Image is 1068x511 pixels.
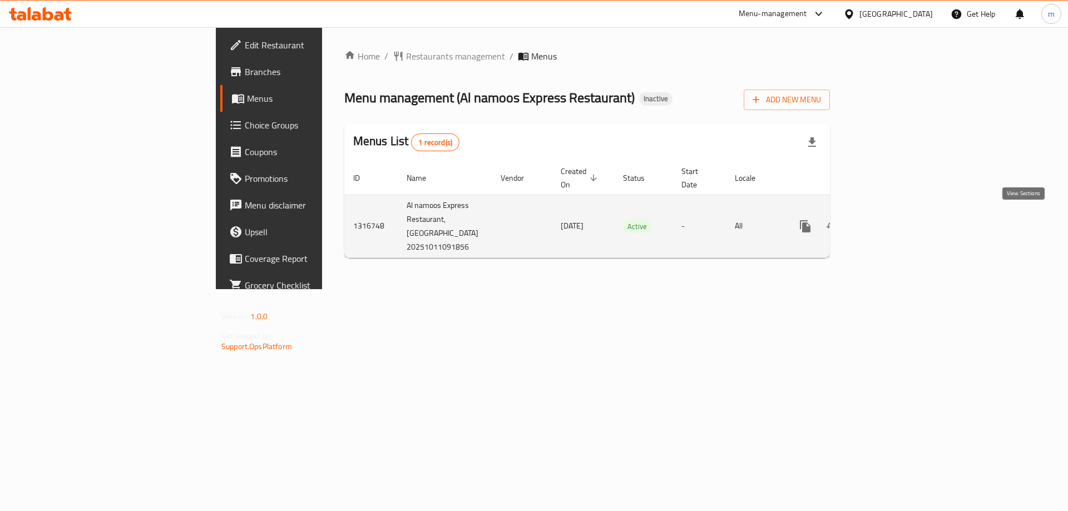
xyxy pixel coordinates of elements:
li: / [510,49,513,63]
th: Actions [783,161,908,195]
span: Version: [221,309,249,324]
a: Restaurants management [393,49,505,63]
button: Change Status [819,213,845,240]
a: Grocery Checklist [220,272,394,299]
button: Add New Menu [744,90,830,110]
span: Name [407,171,441,185]
div: Export file [799,129,825,156]
span: Inactive [639,94,673,103]
span: Coupons [245,145,385,158]
a: Coupons [220,138,394,165]
span: Menus [247,92,385,105]
button: more [792,213,819,240]
span: Get support on: [221,328,273,343]
span: Promotions [245,172,385,185]
a: Choice Groups [220,112,394,138]
span: Branches [245,65,385,78]
span: Edit Restaurant [245,38,385,52]
span: Active [623,220,651,233]
span: Menu disclaimer [245,199,385,212]
div: Menu-management [739,7,807,21]
td: - [673,195,726,257]
a: Upsell [220,219,394,245]
span: ID [353,171,374,185]
span: Coverage Report [245,252,385,265]
span: Created On [561,165,601,191]
div: [GEOGRAPHIC_DATA] [859,8,933,20]
nav: breadcrumb [344,49,830,63]
span: Locale [735,171,770,185]
a: Promotions [220,165,394,192]
a: Edit Restaurant [220,32,394,58]
div: Inactive [639,92,673,106]
span: Choice Groups [245,118,385,132]
span: Menus [531,49,557,63]
span: [DATE] [561,219,584,233]
div: Total records count [411,133,459,151]
span: Menu management ( Al namoos Express Restaurant ) [344,85,635,110]
span: 1 record(s) [412,137,459,148]
a: Coverage Report [220,245,394,272]
a: Menu disclaimer [220,192,394,219]
a: Menus [220,85,394,112]
span: Start Date [681,165,713,191]
a: Support.OpsPlatform [221,339,292,354]
h2: Menus List [353,133,459,151]
span: Upsell [245,225,385,239]
a: Branches [220,58,394,85]
span: Status [623,171,659,185]
span: m [1048,8,1055,20]
span: Add New Menu [753,93,821,107]
td: All [726,195,783,257]
span: Restaurants management [406,49,505,63]
table: enhanced table [344,161,908,258]
td: Al namoos Express Restaurant,[GEOGRAPHIC_DATA] 20251011091856 [398,195,492,257]
span: Grocery Checklist [245,279,385,292]
span: Vendor [501,171,538,185]
span: 1.0.0 [250,309,268,324]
